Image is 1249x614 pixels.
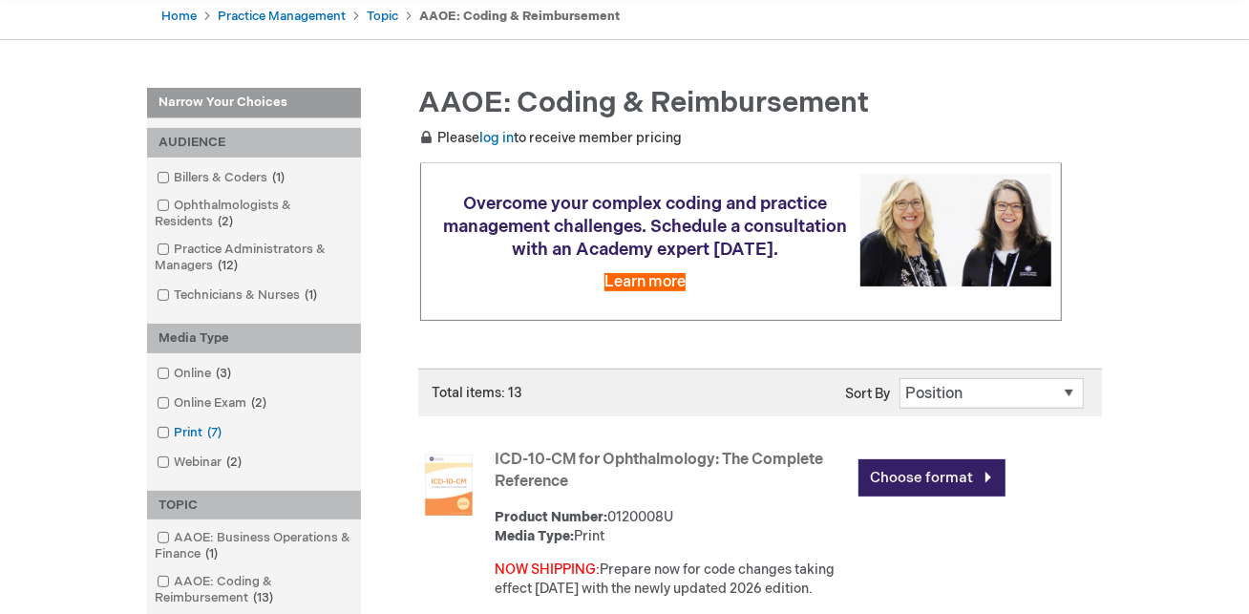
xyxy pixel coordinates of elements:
[152,365,239,383] a: Online3
[147,88,361,118] strong: Narrow Your Choices
[495,528,574,544] strong: Media Type:
[213,214,238,229] span: 2
[218,9,346,24] a: Practice Management
[845,386,890,402] label: Sort By
[495,561,600,578] font: NOW SHIPPING:
[443,194,847,260] span: Overcome your complex coding and practice management challenges. Schedule a consultation with an ...
[161,9,197,24] a: Home
[495,561,849,599] div: Prepare now for code changes taking effect [DATE] with the newly updated 2026 edition.
[152,394,274,413] a: Online Exam2
[495,508,849,546] div: 0120008U Print
[201,546,222,561] span: 1
[147,128,361,158] div: AUDIENCE
[418,86,869,120] span: AAOE: Coding & Reimbursement
[246,395,271,411] span: 2
[222,455,246,470] span: 2
[152,197,356,231] a: Ophthalmologists & Residents2
[604,273,686,291] a: Learn more
[147,491,361,520] div: TOPIC
[213,258,243,273] span: 12
[418,130,682,146] span: Please to receive member pricing
[367,9,398,24] a: Topic
[248,590,278,605] span: 13
[495,451,823,491] a: ICD-10-CM for Ophthalmology: The Complete Reference
[479,130,514,146] a: log in
[858,459,1006,497] a: Choose format
[152,286,325,305] a: Technicians & Nurses1
[152,529,356,563] a: AAOE: Business Operations & Finance1
[152,241,356,275] a: Practice Administrators & Managers12
[152,424,229,442] a: Print7
[202,425,226,440] span: 7
[418,455,479,516] img: ICD-10-CM for Ophthalmology: The Complete Reference
[152,169,292,187] a: Billers & Coders1
[147,324,361,353] div: Media Type
[419,9,620,24] strong: AAOE: Coding & Reimbursement
[152,573,356,607] a: AAOE: Coding & Reimbursement13
[211,366,236,381] span: 3
[300,287,322,303] span: 1
[860,174,1051,286] img: Schedule a consultation with an Academy expert today
[432,385,522,401] span: Total items: 13
[267,170,289,185] span: 1
[152,454,249,472] a: Webinar2
[495,509,607,525] strong: Product Number:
